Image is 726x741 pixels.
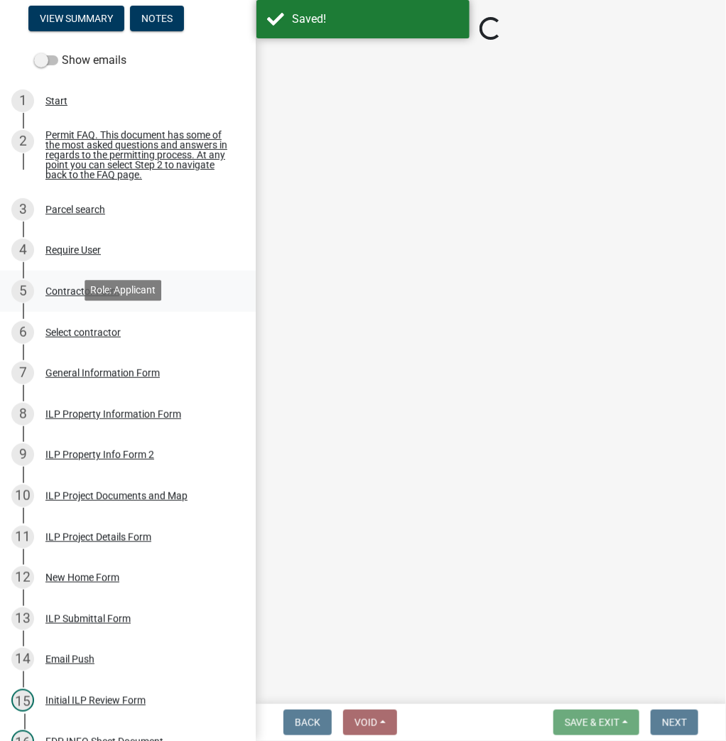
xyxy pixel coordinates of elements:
[45,368,160,378] div: General Information Form
[11,280,34,303] div: 5
[11,648,34,671] div: 14
[28,13,124,25] wm-modal-confirm: Summary
[651,710,698,735] button: Next
[11,485,34,507] div: 10
[130,6,184,31] button: Notes
[565,717,619,728] span: Save & Exit
[662,717,687,728] span: Next
[553,710,639,735] button: Save & Exit
[11,198,34,221] div: 3
[11,362,34,384] div: 7
[34,52,126,69] label: Show emails
[45,573,119,583] div: New Home Form
[45,286,119,296] div: Contractor Form
[28,6,124,31] button: View Summary
[354,717,377,728] span: Void
[45,409,181,419] div: ILP Property Information Form
[11,566,34,589] div: 12
[11,403,34,426] div: 8
[11,689,34,712] div: 15
[45,205,105,215] div: Parcel search
[45,130,233,180] div: Permit FAQ. This document has some of the most asked questions and answers in regards to the perm...
[11,526,34,548] div: 11
[45,328,121,337] div: Select contractor
[45,96,67,106] div: Start
[11,443,34,466] div: 9
[45,491,188,501] div: ILP Project Documents and Map
[283,710,332,735] button: Back
[45,614,131,624] div: ILP Submittal Form
[292,11,459,28] div: Saved!
[11,321,34,344] div: 6
[11,607,34,630] div: 13
[130,13,184,25] wm-modal-confirm: Notes
[11,239,34,261] div: 4
[295,717,320,728] span: Back
[85,280,161,301] div: Role: Applicant
[11,90,34,112] div: 1
[45,654,94,664] div: Email Push
[45,450,154,460] div: ILP Property Info Form 2
[343,710,397,735] button: Void
[11,130,34,153] div: 2
[45,245,101,255] div: Require User
[45,532,151,542] div: ILP Project Details Form
[45,696,146,705] div: Initial ILP Review Form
